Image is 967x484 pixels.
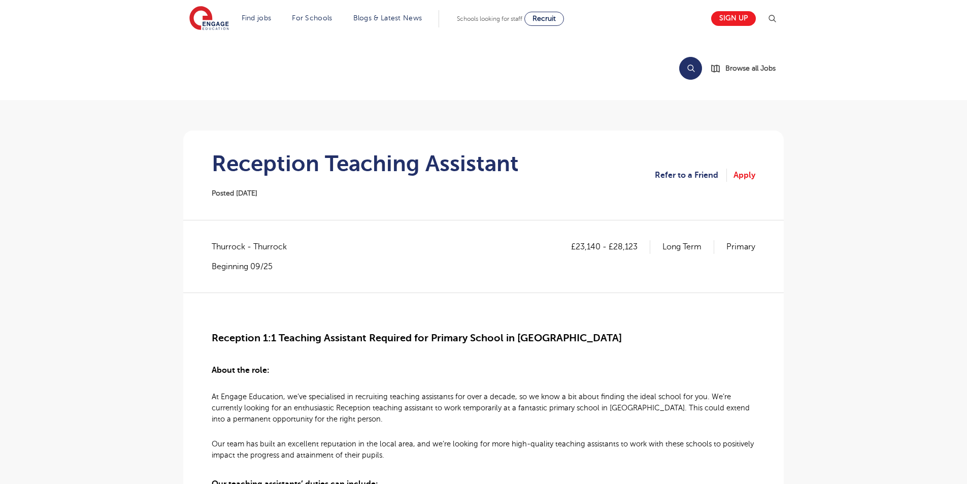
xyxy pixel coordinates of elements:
a: Sign up [711,11,756,26]
a: For Schools [292,14,332,22]
span: Posted [DATE] [212,189,257,197]
p: Primary [726,240,755,253]
span: Our team has built an excellent reputation in the local area, and we’re looking for more high-qua... [212,440,754,459]
button: Search [679,57,702,80]
a: Browse all Jobs [710,62,784,74]
span: About the role: [212,366,270,375]
span: Browse all Jobs [725,62,776,74]
span: Schools looking for staff [457,15,522,22]
a: Recruit [524,12,564,26]
h1: Reception Teaching Assistant [212,151,519,176]
p: Long Term [662,240,714,253]
span: Thurrock - Thurrock [212,240,297,253]
span: Reception 1:1 Teaching Assistant Required for Primary School in [GEOGRAPHIC_DATA] [212,332,622,344]
a: Apply [733,169,755,182]
a: Find jobs [242,14,272,22]
p: £23,140 - £28,123 [571,240,650,253]
a: Blogs & Latest News [353,14,422,22]
p: Beginning 09/25 [212,261,297,272]
img: Engage Education [189,6,229,31]
span: At Engage Education, we’ve specialised in recruiting teaching assistants for over a decade, so we... [212,393,750,423]
span: Recruit [532,15,556,22]
a: Refer to a Friend [655,169,727,182]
